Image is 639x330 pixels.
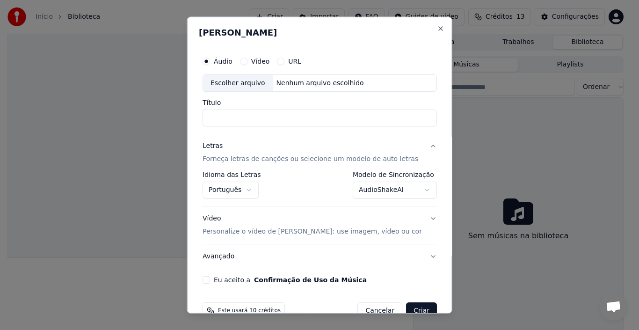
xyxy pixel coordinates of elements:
[218,307,281,315] span: Este usará 10 créditos
[203,244,437,269] button: Avançado
[203,134,437,171] button: LetrasForneça letras de canções ou selecione um modelo de auto letras
[288,58,301,64] label: URL
[203,171,261,178] label: Idioma das Letras
[357,302,402,319] button: Cancelar
[203,99,437,106] label: Título
[203,214,422,236] div: Vídeo
[203,227,422,236] p: Personalize o vídeo de [PERSON_NAME]: use imagem, vídeo ou cor
[251,58,269,64] label: Vídeo
[203,154,418,164] p: Forneça letras de canções ou selecione um modelo de auto letras
[272,78,367,88] div: Nenhum arquivo escolhido
[214,58,232,64] label: Áudio
[203,141,223,151] div: Letras
[254,277,367,283] button: Eu aceito a
[203,206,437,244] button: VídeoPersonalize o vídeo de [PERSON_NAME]: use imagem, vídeo ou cor
[203,74,273,91] div: Escolher arquivo
[203,171,437,206] div: LetrasForneça letras de canções ou selecione um modelo de auto letras
[406,302,437,319] button: Criar
[199,28,441,37] h2: [PERSON_NAME]
[214,277,367,283] label: Eu aceito a
[352,171,436,178] label: Modelo de Sincronização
